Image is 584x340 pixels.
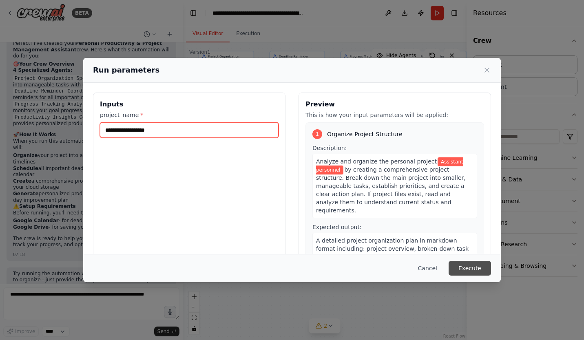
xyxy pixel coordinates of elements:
[305,111,484,119] p: This is how your input parameters will be applied:
[312,224,362,230] span: Expected output:
[316,237,469,268] span: A detailed project organization plan in markdown format including: project overview, broken-down ...
[449,261,491,276] button: Execute
[316,157,463,174] span: Variable: project_name
[312,145,347,151] span: Description:
[305,99,484,109] h3: Preview
[312,129,322,139] div: 1
[100,111,279,119] label: project_name
[316,166,466,214] span: by creating a comprehensive project structure. Break down the main project into smaller, manageab...
[327,130,403,138] span: Organize Project Structure
[93,64,159,76] h2: Run parameters
[100,99,279,109] h3: Inputs
[316,158,437,165] span: Analyze and organize the personal project
[411,261,444,276] button: Cancel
